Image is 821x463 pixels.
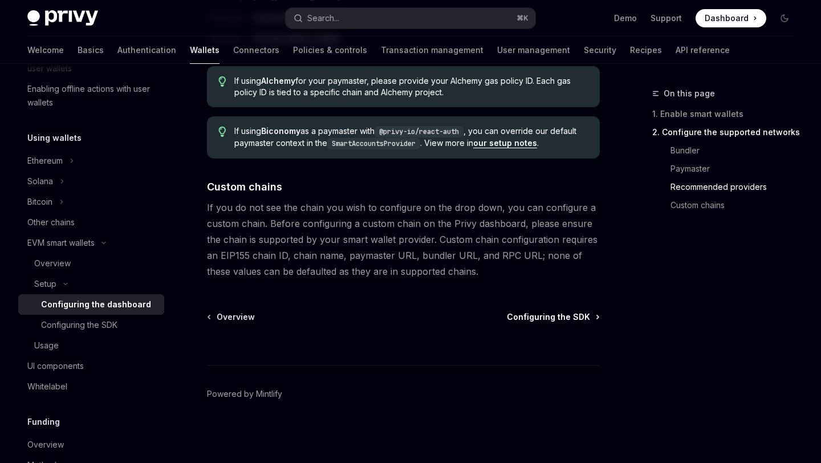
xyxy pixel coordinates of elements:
span: On this page [664,87,715,100]
a: 2. Configure the supported networks [652,123,803,141]
a: Overview [18,253,164,274]
a: Authentication [117,36,176,64]
code: SmartAccountsProvider [327,138,420,149]
svg: Tip [218,76,226,87]
button: Toggle Ethereum section [18,151,164,171]
a: Dashboard [696,9,766,27]
a: Configuring the SDK [18,315,164,335]
span: Dashboard [705,13,749,24]
a: Configuring the SDK [507,311,599,323]
div: Configuring the SDK [41,318,117,332]
a: Welcome [27,36,64,64]
h5: Funding [27,415,60,429]
a: Recipes [630,36,662,64]
a: User management [497,36,570,64]
a: Paymaster [652,160,803,178]
span: Configuring the SDK [507,311,590,323]
button: Toggle Setup section [18,274,164,294]
div: Enabling offline actions with user wallets [27,82,157,109]
code: @privy-io/react-auth [375,126,464,137]
a: 1. Enable smart wallets [652,105,803,123]
a: Security [584,36,616,64]
a: Configuring the dashboard [18,294,164,315]
button: Toggle EVM smart wallets section [18,233,164,253]
a: Demo [614,13,637,24]
a: Other chains [18,212,164,233]
span: Overview [217,311,255,323]
span: If using for your paymaster, please provide your Alchemy gas policy ID. Each gas policy ID is tie... [234,75,588,98]
span: Custom chains [207,179,282,194]
div: Overview [27,438,64,452]
div: Ethereum [27,154,63,168]
strong: Alchemy [261,76,295,86]
span: If using as a paymaster with , you can override our default paymaster context in the . View more ... [234,125,588,149]
a: Overview [208,311,255,323]
div: Overview [34,257,71,270]
div: Other chains [27,216,75,229]
svg: Tip [218,127,226,137]
a: Overview [18,434,164,455]
a: API reference [676,36,730,64]
img: dark logo [27,10,98,26]
button: Toggle Bitcoin section [18,192,164,212]
div: Bitcoin [27,195,52,209]
a: Support [651,13,682,24]
a: Policies & controls [293,36,367,64]
a: Recommended providers [652,178,803,196]
a: Whitelabel [18,376,164,397]
a: UI components [18,356,164,376]
strong: Biconomy [261,126,300,136]
a: our setup notes [473,138,537,148]
span: ⌘ K [517,14,529,23]
div: Whitelabel [27,380,67,393]
div: Setup [34,277,56,291]
div: Usage [34,339,59,352]
div: Solana [27,174,53,188]
a: Basics [78,36,104,64]
a: Powered by Mintlify [207,388,282,400]
div: Search... [307,11,339,25]
div: UI components [27,359,84,373]
a: Enabling offline actions with user wallets [18,79,164,113]
a: Transaction management [381,36,483,64]
a: Bundler [652,141,803,160]
a: Usage [18,335,164,356]
button: Open search [286,8,535,29]
a: Custom chains [652,196,803,214]
div: Configuring the dashboard [41,298,151,311]
button: Toggle Solana section [18,171,164,192]
div: EVM smart wallets [27,236,95,250]
button: Toggle dark mode [775,9,794,27]
span: If you do not see the chain you wish to configure on the drop down, you can configure a custom ch... [207,200,600,279]
a: Connectors [233,36,279,64]
a: Wallets [190,36,220,64]
h5: Using wallets [27,131,82,145]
